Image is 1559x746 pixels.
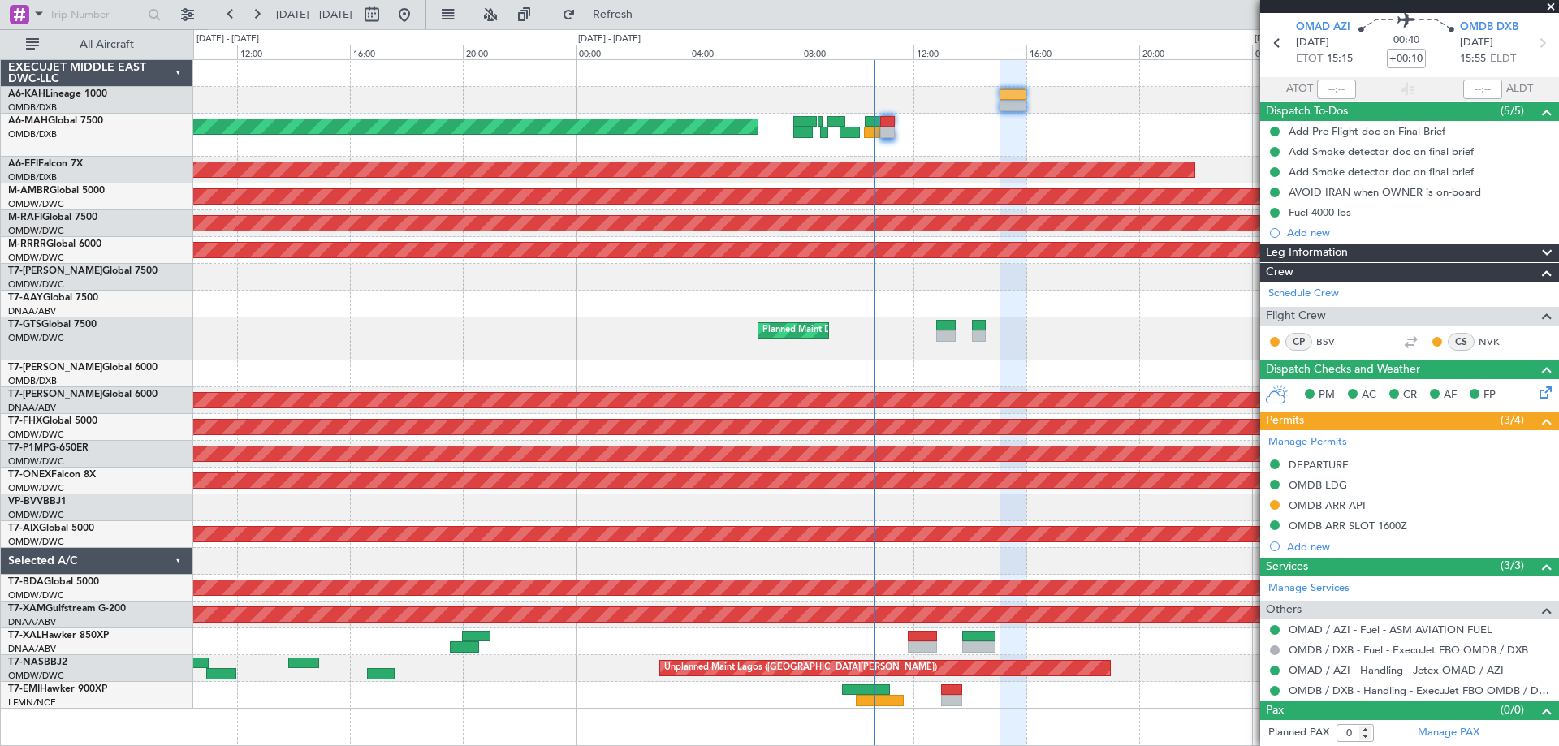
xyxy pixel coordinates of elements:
[1506,81,1533,97] span: ALDT
[8,390,102,399] span: T7-[PERSON_NAME]
[8,455,64,468] a: OMDW/DWC
[8,213,97,222] a: M-RAFIGlobal 7500
[1289,623,1492,636] a: OMAD / AZI - Fuel - ASM AVIATION FUEL
[8,696,56,709] a: LFMN/NCE
[1296,35,1329,51] span: [DATE]
[8,375,57,387] a: OMDB/DXB
[8,266,158,276] a: T7-[PERSON_NAME]Global 7500
[8,278,64,291] a: OMDW/DWC
[8,363,102,373] span: T7-[PERSON_NAME]
[1255,32,1317,46] div: [DATE] - [DATE]
[350,45,463,59] div: 16:00
[50,2,143,27] input: Trip Number
[1252,45,1365,59] div: 00:00
[8,89,107,99] a: A6-KAHLineage 1000
[1268,725,1329,741] label: Planned PAX
[8,631,41,640] span: T7-XAL
[762,318,922,343] div: Planned Maint Dubai (Al Maktoum Intl)
[1444,387,1457,403] span: AF
[8,524,94,533] a: T7-AIXGlobal 5000
[8,402,56,414] a: DNAA/ABV
[1266,307,1326,326] span: Flight Crew
[1266,558,1308,576] span: Services
[8,684,40,694] span: T7-EMI
[237,45,350,59] div: 12:00
[8,305,56,317] a: DNAA/ABV
[1289,458,1349,472] div: DEPARTURE
[8,293,98,303] a: T7-AAYGlobal 7500
[913,45,1026,59] div: 12:00
[8,159,38,169] span: A6-EFI
[1460,35,1493,51] span: [DATE]
[1483,387,1496,403] span: FP
[1266,263,1293,282] span: Crew
[1362,387,1376,403] span: AC
[1289,643,1528,657] a: OMDB / DXB - Fuel - ExecuJet FBO OMDB / DXB
[1296,51,1323,67] span: ETOT
[463,45,576,59] div: 20:00
[1289,165,1474,179] div: Add Smoke detector doc on final brief
[8,497,67,507] a: VP-BVVBBJ1
[8,320,41,330] span: T7-GTS
[8,604,45,614] span: T7-XAM
[1296,19,1350,36] span: OMAD AZI
[8,252,64,264] a: OMDW/DWC
[578,32,641,46] div: [DATE] - [DATE]
[1289,205,1351,219] div: Fuel 4000 lbs
[8,186,50,196] span: M-AMBR
[1026,45,1139,59] div: 16:00
[1448,333,1475,351] div: CS
[1139,45,1252,59] div: 20:00
[1289,498,1366,512] div: OMDB ARR API
[1501,102,1524,119] span: (5/5)
[1289,124,1445,138] div: Add Pre Flight doc on Final Brief
[8,524,39,533] span: T7-AIX
[8,416,42,426] span: T7-FHX
[689,45,801,59] div: 04:00
[1393,32,1419,49] span: 00:40
[8,225,64,237] a: OMDW/DWC
[664,656,937,680] div: Unplanned Maint Lagos ([GEOGRAPHIC_DATA][PERSON_NAME])
[18,32,176,58] button: All Aircraft
[8,470,96,480] a: T7-ONEXFalcon 8X
[1327,51,1353,67] span: 15:15
[8,416,97,426] a: T7-FHXGlobal 5000
[8,239,101,249] a: M-RRRRGlobal 6000
[1403,387,1417,403] span: CR
[8,293,43,303] span: T7-AAY
[1317,80,1356,99] input: --:--
[8,604,126,614] a: T7-XAMGulfstream G-200
[1266,701,1284,720] span: Pax
[8,658,67,667] a: T7-NASBBJ2
[1479,334,1515,349] a: NVK
[8,363,158,373] a: T7-[PERSON_NAME]Global 6000
[1289,663,1504,677] a: OMAD / AZI - Handling - Jetex OMAD / AZI
[1289,144,1474,158] div: Add Smoke detector doc on final brief
[8,497,43,507] span: VP-BVV
[8,616,56,628] a: DNAA/ABV
[8,159,83,169] a: A6-EFIFalcon 7X
[8,643,56,655] a: DNAA/ABV
[1268,286,1339,302] a: Schedule Crew
[276,7,352,22] span: [DATE] - [DATE]
[8,482,64,494] a: OMDW/DWC
[8,116,48,126] span: A6-MAH
[8,332,64,344] a: OMDW/DWC
[1268,434,1347,451] a: Manage Permits
[1289,185,1481,199] div: AVOID IRAN when OWNER is on-board
[8,509,64,521] a: OMDW/DWC
[1285,333,1312,351] div: CP
[8,589,64,602] a: OMDW/DWC
[576,45,689,59] div: 00:00
[8,128,57,140] a: OMDB/DXB
[1460,51,1486,67] span: 15:55
[1501,557,1524,574] span: (3/3)
[1266,102,1348,121] span: Dispatch To-Dos
[579,9,647,20] span: Refresh
[8,186,105,196] a: M-AMBRGlobal 5000
[8,658,44,667] span: T7-NAS
[42,39,171,50] span: All Aircraft
[1418,725,1479,741] a: Manage PAX
[1266,244,1348,262] span: Leg Information
[1266,601,1302,619] span: Others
